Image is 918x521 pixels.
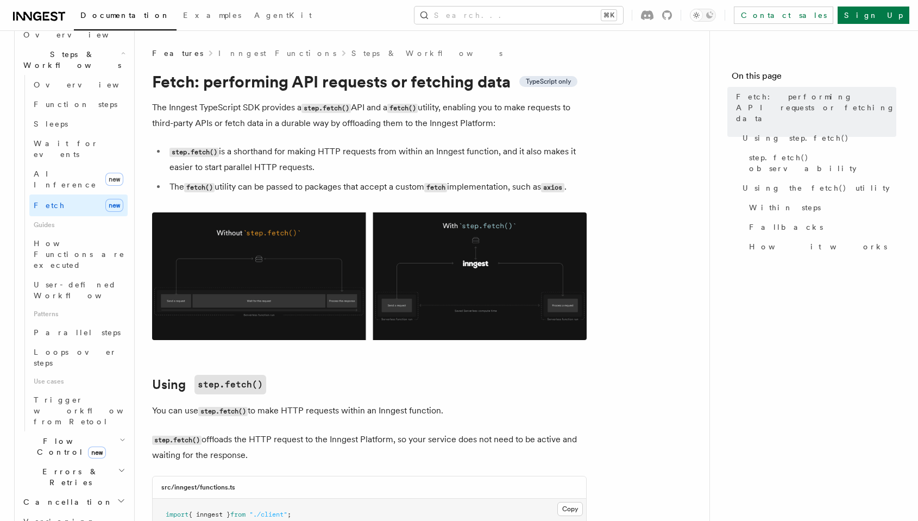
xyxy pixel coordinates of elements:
[29,275,128,305] a: User-defined Workflows
[414,7,623,24] button: Search...⌘K
[161,483,235,492] h3: src/inngest/functions.ts
[152,100,587,131] p: The Inngest TypeScript SDK provides a API and a utility, enabling you to make requests to third-p...
[29,373,128,390] span: Use cases
[749,241,887,252] span: How it works
[601,10,617,21] kbd: ⌘K
[34,201,65,210] span: Fetch
[29,194,128,216] a: Fetchnew
[169,148,219,157] code: step.fetch()
[152,432,587,463] p: offloads the HTTP request to the Inngest Platform, so your service does not need to be active and...
[19,25,128,45] a: Overview
[287,511,291,518] span: ;
[34,328,121,337] span: Parallel steps
[105,199,123,212] span: new
[19,436,120,457] span: Flow Control
[80,11,170,20] span: Documentation
[745,198,896,217] a: Within steps
[526,77,571,86] span: TypeScript only
[218,48,336,59] a: Inngest Functions
[184,183,215,192] code: fetch()
[690,9,716,22] button: Toggle dark mode
[29,95,128,114] a: Function steps
[230,511,246,518] span: from
[745,237,896,256] a: How it works
[254,11,312,20] span: AgentKit
[19,431,128,462] button: Flow Controlnew
[152,403,587,419] p: You can use to make HTTP requests within an Inngest function.
[29,390,128,431] a: Trigger workflows from Retool
[387,104,418,113] code: fetch()
[152,72,587,91] h1: Fetch: performing API requests or fetching data
[34,100,117,109] span: Function steps
[29,234,128,275] a: How Functions are executed
[152,436,202,445] code: step.fetch()
[732,87,896,128] a: Fetch: performing API requests or fetching data
[738,128,896,148] a: Using step.fetch()
[19,75,128,431] div: Steps & Workflows
[29,134,128,164] a: Wait for events
[34,280,131,300] span: User-defined Workflows
[557,502,583,516] button: Copy
[736,91,896,124] span: Fetch: performing API requests or fetching data
[188,511,230,518] span: { inngest }
[424,183,447,192] code: fetch
[34,396,153,426] span: Trigger workflows from Retool
[19,497,113,507] span: Cancellation
[19,462,128,492] button: Errors & Retries
[749,202,821,213] span: Within steps
[29,114,128,134] a: Sleeps
[541,183,564,192] code: axios
[745,148,896,178] a: step.fetch() observability
[749,152,896,174] span: step.fetch() observability
[34,170,97,189] span: AI Inference
[301,104,351,113] code: step.fetch()
[166,179,587,195] li: The utility can be passed to packages that accept a custom implementation, such as .
[248,3,318,29] a: AgentKit
[745,217,896,237] a: Fallbacks
[152,212,587,340] img: Using Fetch offloads the HTTP request to the Inngest Platform
[19,49,121,71] span: Steps & Workflows
[105,173,123,186] span: new
[19,45,128,75] button: Steps & Workflows
[152,48,203,59] span: Features
[23,30,135,39] span: Overview
[838,7,909,24] a: Sign Up
[177,3,248,29] a: Examples
[166,511,188,518] span: import
[743,133,849,143] span: Using step.fetch()
[29,305,128,323] span: Patterns
[166,144,587,175] li: is a shorthand for making HTTP requests from within an Inngest function, and it also makes it eas...
[34,80,146,89] span: Overview
[194,375,266,394] code: step.fetch()
[29,323,128,342] a: Parallel steps
[734,7,833,24] a: Contact sales
[19,466,118,488] span: Errors & Retries
[152,375,266,394] a: Usingstep.fetch()
[29,75,128,95] a: Overview
[29,164,128,194] a: AI Inferencenew
[351,48,502,59] a: Steps & Workflows
[198,407,248,416] code: step.fetch()
[34,120,68,128] span: Sleeps
[34,239,125,269] span: How Functions are executed
[183,11,241,20] span: Examples
[249,511,287,518] span: "./client"
[29,342,128,373] a: Loops over steps
[34,348,117,367] span: Loops over steps
[743,183,890,193] span: Using the fetch() utility
[34,139,98,159] span: Wait for events
[29,216,128,234] span: Guides
[749,222,823,233] span: Fallbacks
[88,447,106,459] span: new
[19,492,128,512] button: Cancellation
[738,178,896,198] a: Using the fetch() utility
[74,3,177,30] a: Documentation
[732,70,896,87] h4: On this page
